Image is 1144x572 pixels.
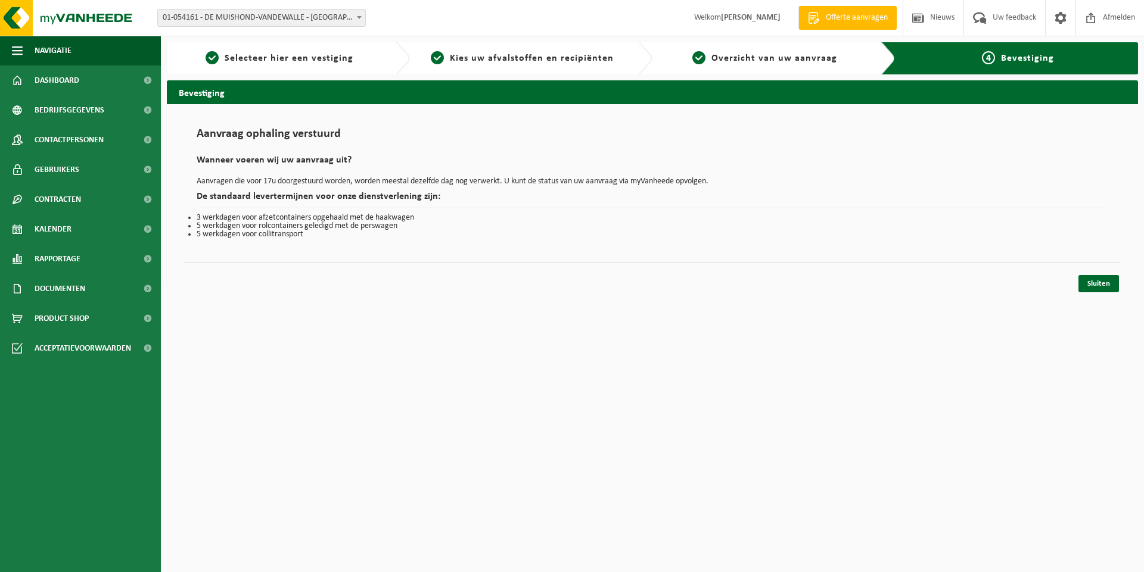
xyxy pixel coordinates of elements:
[35,274,85,304] span: Documenten
[711,54,837,63] span: Overzicht van uw aanvraag
[197,192,1108,208] h2: De standaard levertermijnen voor onze dienstverlening zijn:
[197,128,1108,146] h1: Aanvraag ophaling verstuurd
[35,36,71,65] span: Navigatie
[692,51,705,64] span: 3
[35,95,104,125] span: Bedrijfsgegevens
[431,51,444,64] span: 2
[721,13,781,22] strong: [PERSON_NAME]
[35,304,89,333] span: Product Shop
[35,125,104,155] span: Contactpersonen
[658,51,872,65] a: 3Overzicht van uw aanvraag
[450,54,614,63] span: Kies uw afvalstoffen en recipiënten
[823,12,891,24] span: Offerte aanvragen
[798,6,897,30] a: Offerte aanvragen
[35,65,79,95] span: Dashboard
[416,51,629,65] a: 2Kies uw afvalstoffen en recipiënten
[35,155,79,185] span: Gebruikers
[173,51,386,65] a: 1Selecteer hier een vestiging
[982,51,995,64] span: 4
[157,9,366,27] span: 01-054161 - DE MUISHOND-VANDEWALLE - SINT-DENIJS
[35,333,131,363] span: Acceptatievoorwaarden
[206,51,219,64] span: 1
[197,177,1108,186] p: Aanvragen die voor 17u doorgestuurd worden, worden meestal dezelfde dag nog verwerkt. U kunt de s...
[197,155,1108,171] h2: Wanneer voeren wij uw aanvraag uit?
[35,214,71,244] span: Kalender
[167,80,1138,104] h2: Bevestiging
[225,54,353,63] span: Selecteer hier een vestiging
[197,230,1108,239] li: 5 werkdagen voor collitransport
[1078,275,1119,292] a: Sluiten
[197,214,1108,222] li: 3 werkdagen voor afzetcontainers opgehaald met de haakwagen
[197,222,1108,230] li: 5 werkdagen voor rolcontainers geledigd met de perswagen
[1001,54,1054,63] span: Bevestiging
[158,10,365,26] span: 01-054161 - DE MUISHOND-VANDEWALLE - SINT-DENIJS
[35,244,80,274] span: Rapportage
[35,185,81,214] span: Contracten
